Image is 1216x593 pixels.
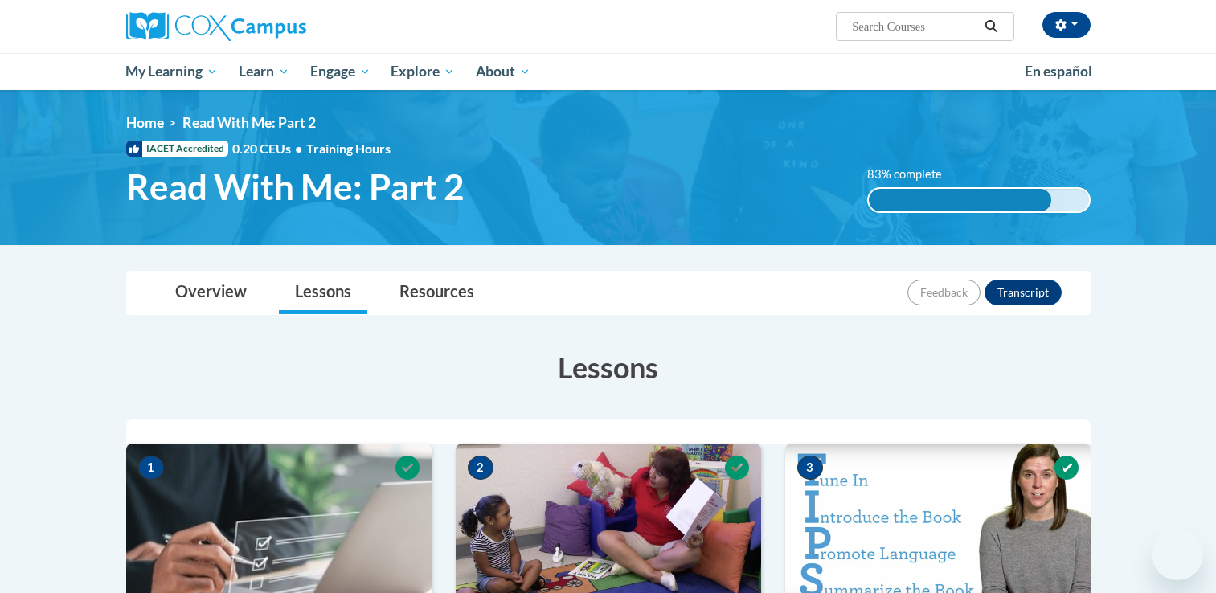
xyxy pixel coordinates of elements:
a: Overview [159,272,263,314]
a: About [465,53,541,90]
button: Feedback [907,280,981,305]
span: Read With Me: Part 2 [126,166,465,208]
a: Resources [383,272,490,314]
span: About [476,62,530,81]
a: My Learning [116,53,229,90]
iframe: Button to launch messaging window [1152,529,1203,580]
span: • [295,141,302,156]
label: 83% complete [867,166,960,183]
h3: Lessons [126,347,1091,387]
span: Engage [310,62,371,81]
span: Learn [239,62,289,81]
div: 83% complete [869,189,1051,211]
span: Read With Me: Part 2 [182,114,316,131]
span: Training Hours [306,141,391,156]
a: Learn [228,53,300,90]
a: Engage [300,53,381,90]
span: 2 [468,456,493,480]
button: Search [979,17,1003,36]
input: Search Courses [850,17,979,36]
span: Explore [391,62,455,81]
button: Transcript [985,280,1062,305]
span: IACET Accredited [126,141,228,157]
span: My Learning [125,62,218,81]
span: 1 [138,456,164,480]
button: Account Settings [1042,12,1091,38]
a: Cox Campus [126,12,432,41]
div: Main menu [102,53,1115,90]
a: En español [1014,55,1103,88]
span: En español [1025,63,1092,80]
a: Lessons [279,272,367,314]
img: Cox Campus [126,12,306,41]
a: Explore [380,53,465,90]
span: 0.20 CEUs [232,140,306,157]
a: Home [126,114,164,131]
span: 3 [797,456,823,480]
